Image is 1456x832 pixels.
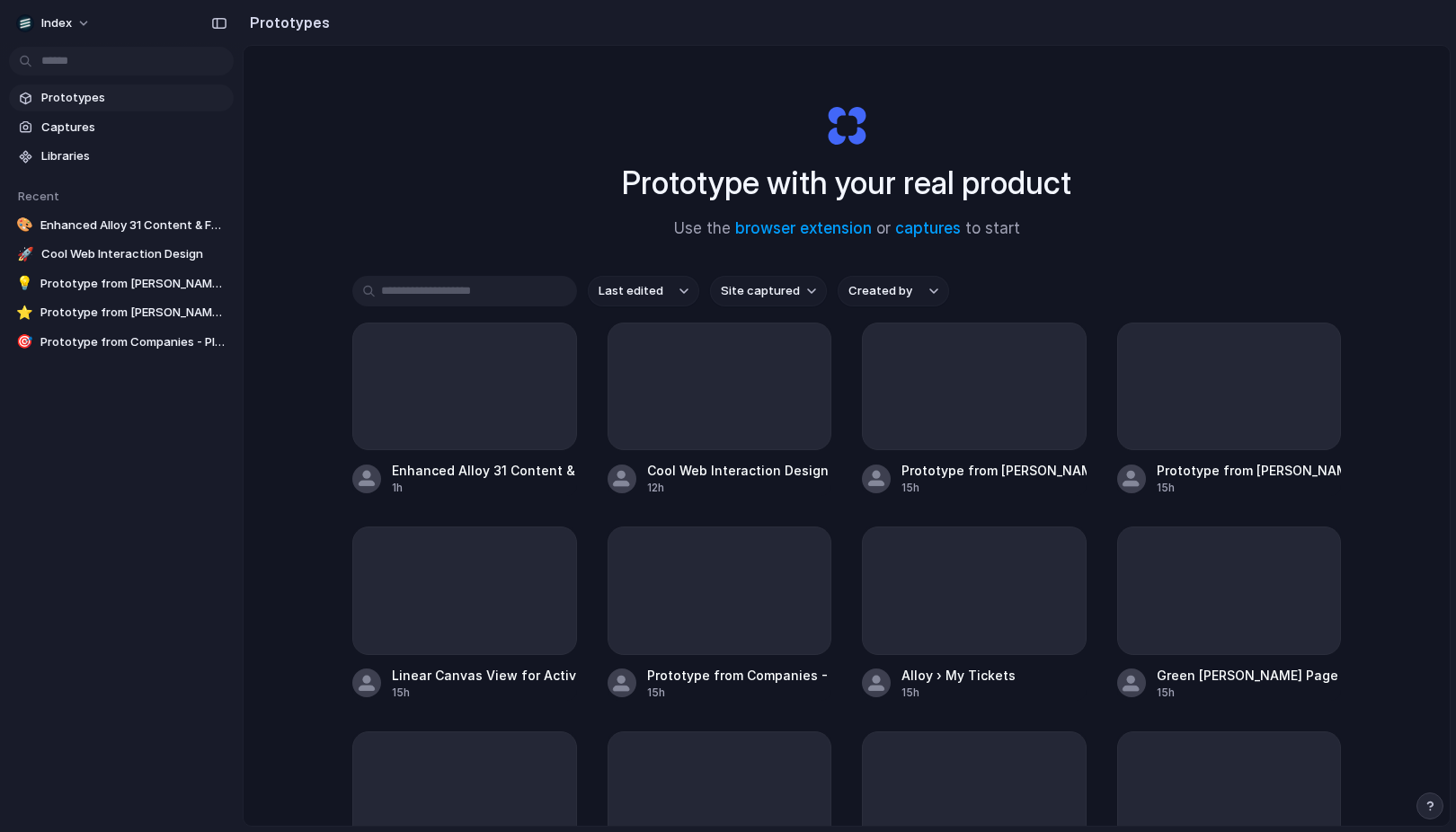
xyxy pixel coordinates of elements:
div: 15h [1157,480,1342,496]
a: Prototype from [PERSON_NAME] Website15h [862,323,1087,496]
div: 🎯 [16,333,33,351]
span: Libraries [41,147,226,165]
span: Prototype from [PERSON_NAME] Website [40,275,226,293]
a: 🚀Cool Web Interaction Design [9,241,234,268]
div: 15h [901,685,1016,701]
h2: Prototypes [243,12,330,33]
span: Captures [41,119,226,137]
div: ⭐ [16,304,33,322]
div: Linear Canvas View for Active Issues [392,666,577,685]
span: Prototype from Companies - Plain [40,333,226,351]
div: 12h [647,480,829,496]
div: Green [PERSON_NAME] Page [1157,666,1338,685]
div: 15h [1157,685,1338,701]
div: 🎨 [16,217,33,235]
div: Prototype from [PERSON_NAME] (new) [1157,461,1342,480]
a: ⭐Prototype from [PERSON_NAME] (new) [9,299,234,326]
button: Site captured [710,276,827,306]
a: Prototype from Companies - Plain15h [608,527,832,700]
a: Alloy › My Tickets15h [862,527,1087,700]
div: 15h [392,685,577,701]
a: Libraries [9,143,234,170]
a: Prototype from [PERSON_NAME] (new)15h [1117,323,1342,496]
div: Enhanced Alloy 31 Content & Features [392,461,577,480]
div: 💡 [16,275,33,293]
a: browser extension [735,219,872,237]
div: Prototype from [PERSON_NAME] Website [901,461,1087,480]
div: Cool Web Interaction Design [647,461,829,480]
a: Cool Web Interaction Design12h [608,323,832,496]
div: 15h [647,685,832,701]
span: Recent [18,189,59,203]
div: 15h [901,480,1087,496]
div: 1h [392,480,577,496]
button: Last edited [588,276,699,306]
a: Green [PERSON_NAME] Page15h [1117,527,1342,700]
a: 🎯Prototype from Companies - Plain [9,329,234,356]
span: Prototype from [PERSON_NAME] (new) [40,304,226,322]
div: 🚀 [16,245,34,263]
a: Captures [9,114,234,141]
span: Enhanced Alloy 31 Content & Features [40,217,226,235]
a: 🎨Enhanced Alloy 31 Content & Features [9,212,234,239]
button: Created by [838,276,949,306]
a: Enhanced Alloy 31 Content & Features1h [352,323,577,496]
a: Linear Canvas View for Active Issues15h [352,527,577,700]
a: 💡Prototype from [PERSON_NAME] Website [9,270,234,297]
button: Index [9,9,100,38]
div: Prototype from Companies - Plain [647,666,832,685]
span: Created by [848,282,912,300]
h1: Prototype with your real product [622,159,1071,207]
span: Site captured [721,282,800,300]
div: Alloy › My Tickets [901,666,1016,685]
a: Prototypes [9,84,234,111]
span: Cool Web Interaction Design [41,245,226,263]
span: Index [41,14,72,32]
span: Last edited [599,282,663,300]
span: Prototypes [41,89,226,107]
a: captures [895,219,961,237]
span: Use the or to start [674,217,1020,241]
